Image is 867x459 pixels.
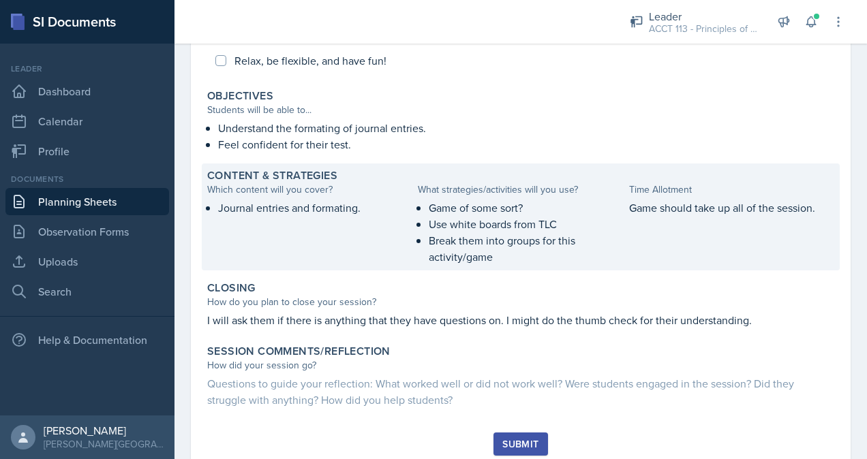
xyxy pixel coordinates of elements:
[5,278,169,305] a: Search
[5,326,169,353] div: Help & Documentation
[649,22,758,36] div: ACCT 113 - Principles of Accounting I / Fall 2025
[493,432,547,456] button: Submit
[5,78,169,105] a: Dashboard
[207,281,256,295] label: Closing
[207,103,834,117] div: Students will be able to...
[5,63,169,75] div: Leader
[207,183,412,197] div: Which content will you cover?
[207,312,834,328] p: I will ask them if there is anything that they have questions on. I might do the thumb check for ...
[429,232,623,265] p: Break them into groups for this activity/game
[5,218,169,245] a: Observation Forms
[418,183,623,197] div: What strategies/activities will you use?
[44,424,164,437] div: [PERSON_NAME]
[207,169,337,183] label: Content & Strategies
[5,248,169,275] a: Uploads
[218,120,834,136] p: Understand the formating of journal entries.
[429,216,623,232] p: Use white boards from TLC
[629,200,834,216] p: Game should take up all of the session.
[5,188,169,215] a: Planning Sheets
[207,89,273,103] label: Objectives
[207,375,834,408] div: Questions to guide your reflection: What worked well or did not work well? Were students engaged ...
[207,358,834,373] div: How did your session go?
[44,437,164,451] div: [PERSON_NAME][GEOGRAPHIC_DATA]
[5,108,169,135] a: Calendar
[649,8,758,25] div: Leader
[207,295,834,309] div: How do you plan to close your session?
[207,345,391,358] label: Session Comments/Reflection
[629,183,834,197] div: Time Allotment
[218,136,834,153] p: Feel confident for their test.
[5,138,169,165] a: Profile
[502,439,538,449] div: Submit
[5,173,169,185] div: Documents
[429,200,623,216] p: Game of some sort?
[218,200,412,216] p: Journal entries and formating.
